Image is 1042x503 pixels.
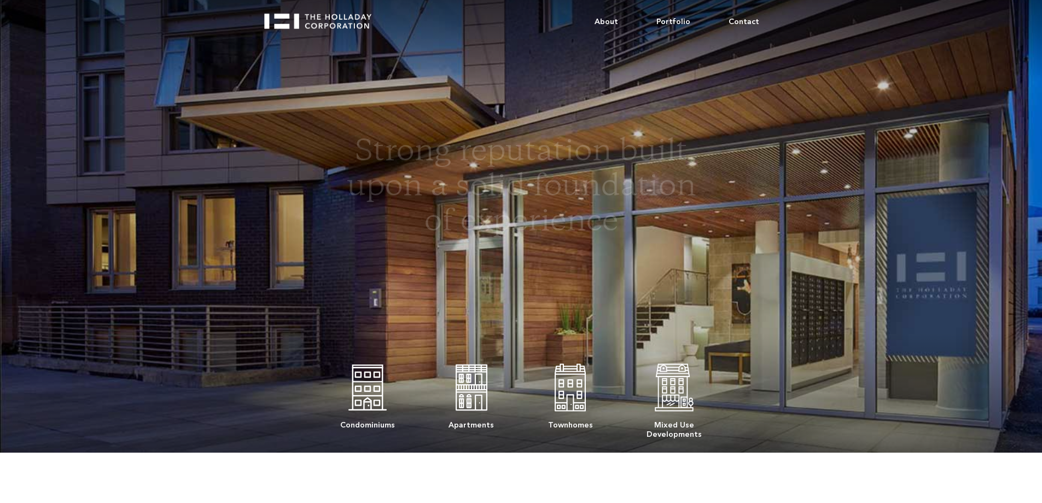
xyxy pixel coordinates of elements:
a: Portfolio [637,5,709,38]
h1: Strong reputation built upon a solid foundation of experience [341,135,701,240]
div: Condominiums [340,415,395,430]
a: home [264,5,381,29]
div: Townhomes [548,415,593,430]
div: Apartments [449,415,494,430]
a: About [575,5,637,38]
a: Contact [709,5,778,38]
div: Mixed Use Developments [647,415,702,439]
